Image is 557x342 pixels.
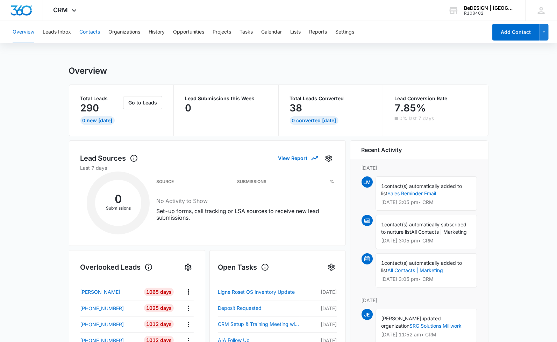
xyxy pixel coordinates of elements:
[290,116,338,125] div: 0 Converted [DATE]
[381,332,471,337] p: [DATE] 11:52 am • CRM
[394,102,426,114] p: 7.85%
[80,164,334,172] p: Last 7 days
[95,195,141,204] h2: 0
[362,309,373,320] span: JE
[80,321,124,328] p: [PHONE_NUMBER]
[410,323,462,329] a: SRG Solutions Millwork
[240,21,253,43] button: Tasks
[381,183,385,189] span: 1
[149,21,165,43] button: History
[13,21,34,43] button: Overview
[80,288,139,296] a: [PERSON_NAME]
[213,21,231,43] button: Projects
[278,152,317,164] button: View Report
[80,102,99,114] p: 290
[173,21,204,43] button: Opportunities
[412,229,467,235] span: All Contacts | Marketing
[69,66,107,76] h1: Overview
[156,180,174,183] h3: Source
[309,21,327,43] button: Reports
[79,21,100,43] button: Contacts
[80,262,153,272] h1: Overlooked Leads
[399,116,434,121] p: 0% last 7 days
[326,262,337,273] button: Settings
[492,24,540,41] button: Add Contact
[330,180,334,183] h3: %
[80,321,139,328] a: [PHONE_NUMBER]
[300,288,337,296] p: [DATE]
[323,153,334,164] button: Settings
[388,190,436,196] a: Sales Reminder Email
[80,305,124,312] p: [PHONE_NUMBER]
[185,96,267,101] p: Lead Submissions this Week
[464,11,515,16] div: account id
[156,208,334,221] p: Set-up forms, call tracking or LSA sources to receive new lead submissions.
[183,262,194,273] button: Settings
[218,262,269,272] h1: Open Tasks
[183,286,194,297] button: Actions
[95,205,141,211] p: Submissions
[144,288,174,296] div: 1065 Days
[80,116,115,125] div: 0 New [DATE]
[381,183,462,196] span: contact(s) automatically added to list
[43,21,71,43] button: Leads Inbox
[381,221,385,227] span: 1
[185,102,191,114] p: 0
[362,164,477,172] p: [DATE]
[144,304,174,312] div: 1025 Days
[335,21,354,43] button: Settings
[183,319,194,330] button: Actions
[123,96,162,109] button: Go to Leads
[80,305,139,312] a: [PHONE_NUMBER]
[156,197,334,205] h3: No Activity to Show
[144,320,174,328] div: 1012 Days
[381,200,471,205] p: [DATE] 3:05 pm • CRM
[394,96,477,101] p: Lead Conversion Rate
[80,153,138,163] h1: Lead Sources
[381,260,462,273] span: contact(s) automatically added to list
[362,297,477,304] p: [DATE]
[388,267,443,273] a: All Contacts | Marketing
[362,176,373,188] span: LM
[53,6,68,14] span: CRM
[80,288,121,296] p: [PERSON_NAME]
[218,304,300,312] a: Deposit Requested
[381,277,471,282] p: [DATE] 3:05 pm • CRM
[381,315,422,321] span: [PERSON_NAME]
[362,146,402,154] h6: Recent Activity
[464,5,515,11] div: account name
[290,102,302,114] p: 38
[300,321,337,328] p: [DATE]
[381,238,471,243] p: [DATE] 3:05 pm • CRM
[300,305,337,312] p: [DATE]
[218,320,300,328] a: CRM Setup & Training Meeting with [PERSON_NAME]
[261,21,282,43] button: Calendar
[123,100,162,105] a: Go to Leads
[80,96,122,101] p: Total Leads
[381,260,385,266] span: 1
[290,96,372,101] p: Total Leads Converted
[108,21,140,43] button: Organizations
[218,288,300,296] a: Ligne Roset QS Inventory Update
[183,303,194,314] button: Actions
[237,180,266,183] h3: Submissions
[381,221,467,235] span: contact(s) automatically subscribed to nurture list
[290,21,301,43] button: Lists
